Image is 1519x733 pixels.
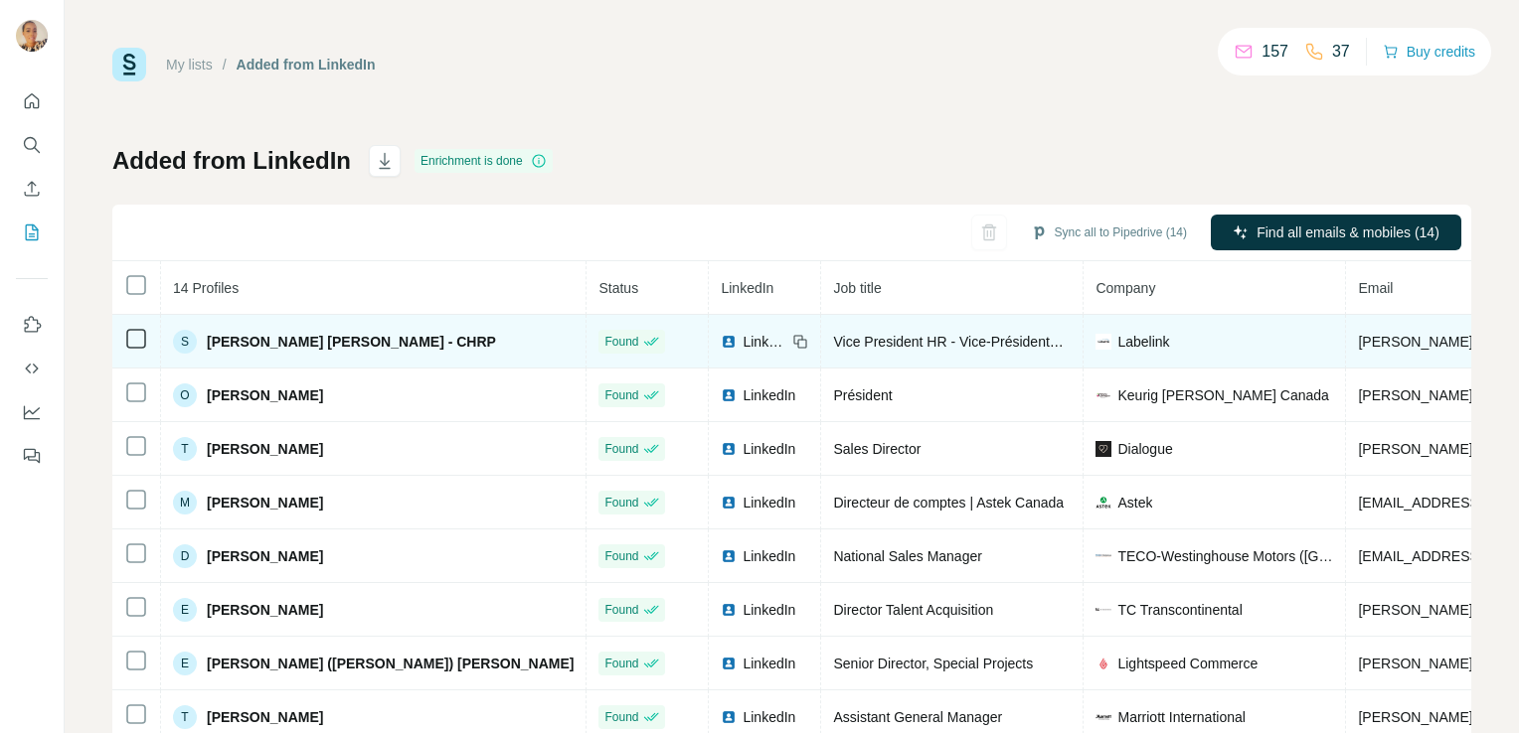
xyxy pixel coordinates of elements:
img: Surfe Logo [112,48,146,81]
button: Buy credits [1383,38,1475,66]
button: Use Surfe API [16,351,48,386]
span: TC Transcontinental [1117,600,1242,620]
span: Senior Director, Special Projects [833,656,1033,671]
span: [PERSON_NAME] [207,385,323,405]
button: Enrich CSV [16,171,48,207]
li: / [223,55,227,74]
span: Email [1358,280,1393,296]
span: Found [604,333,638,351]
img: company-logo [1096,495,1111,511]
span: LinkedIn [743,439,795,459]
div: E [173,652,197,675]
span: Found [604,494,638,512]
img: company-logo [1096,608,1111,611]
span: Company [1096,280,1155,296]
span: Director Talent Acquisition [833,602,993,618]
span: Marriott International [1117,707,1245,727]
span: Found [604,655,638,672]
a: My lists [166,57,213,73]
span: Lightspeed Commerce [1117,654,1258,673]
span: Sales Director [833,441,921,457]
img: LinkedIn logo [721,602,737,618]
p: 157 [1262,40,1288,64]
span: [PERSON_NAME] [207,600,323,620]
span: Status [598,280,638,296]
button: Dashboard [16,394,48,430]
span: Président [833,387,892,403]
img: LinkedIn logo [721,334,737,350]
span: LinkedIn [743,707,795,727]
div: D [173,544,197,568]
div: S [173,330,197,354]
img: company-logo [1096,656,1111,671]
button: Sync all to Pipedrive (14) [1017,218,1201,247]
span: Job title [833,280,881,296]
div: Enrichment is done [415,149,553,173]
span: [PERSON_NAME] [207,493,323,513]
span: LinkedIn [743,493,795,513]
span: Directeur de comptes | Astek Canada [833,495,1064,511]
img: company-logo [1096,441,1111,457]
span: [PERSON_NAME] ([PERSON_NAME]) [PERSON_NAME] [207,654,574,673]
span: LinkedIn [743,332,786,352]
img: LinkedIn logo [721,387,737,403]
span: TECO-Westinghouse Motors ([GEOGRAPHIC_DATA]) Inc. [1117,546,1333,566]
div: Added from LinkedIn [237,55,376,74]
span: LinkedIn [743,600,795,620]
span: Labelink [1117,332,1169,352]
h1: Added from LinkedIn [112,145,351,177]
span: LinkedIn [743,654,795,673]
p: 37 [1332,40,1350,64]
img: LinkedIn logo [721,441,737,457]
span: Keurig [PERSON_NAME] Canada [1117,385,1328,405]
button: My lists [16,215,48,250]
span: Found [604,386,638,404]
span: Found [604,708,638,726]
span: Dialogue [1117,439,1172,459]
button: Quick start [16,83,48,119]
img: company-logo [1096,709,1111,725]
span: [PERSON_NAME] [PERSON_NAME] - CHRP [207,332,496,352]
span: National Sales Manager [833,548,981,564]
span: 14 Profiles [173,280,239,296]
img: Avatar [16,20,48,52]
button: Use Surfe on LinkedIn [16,307,48,343]
span: Astek [1117,493,1152,513]
span: [PERSON_NAME] [207,546,323,566]
div: M [173,491,197,514]
div: O [173,383,197,407]
span: LinkedIn [743,385,795,405]
span: Found [604,440,638,458]
img: LinkedIn logo [721,709,737,725]
span: LinkedIn [743,546,795,566]
div: T [173,705,197,729]
img: company-logo [1096,548,1111,564]
button: Find all emails & mobiles (14) [1211,215,1461,250]
span: Found [604,601,638,619]
img: LinkedIn logo [721,656,737,671]
button: Feedback [16,438,48,474]
img: LinkedIn logo [721,495,737,511]
span: Assistant General Manager [833,709,1002,725]
div: E [173,598,197,622]
span: Vice President HR - Vice-Présidente RH [833,334,1081,350]
span: Found [604,547,638,565]
img: company-logo [1096,387,1111,403]
span: [PERSON_NAME] [207,707,323,727]
span: Find all emails & mobiles (14) [1257,222,1439,242]
img: LinkedIn logo [721,548,737,564]
span: LinkedIn [721,280,773,296]
span: [PERSON_NAME] [207,439,323,459]
button: Search [16,127,48,163]
img: company-logo [1096,334,1111,350]
div: T [173,437,197,461]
